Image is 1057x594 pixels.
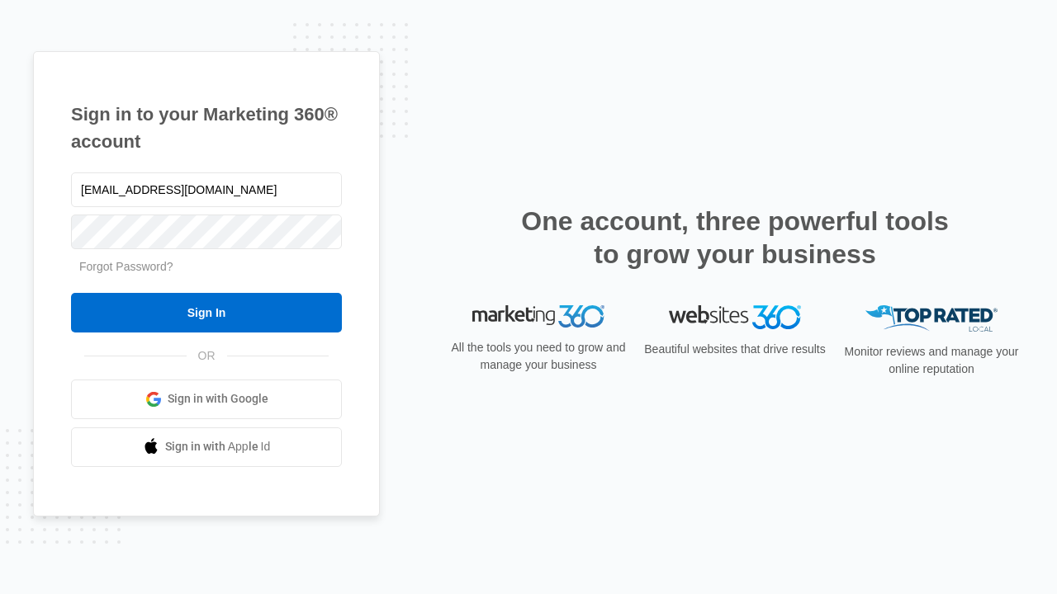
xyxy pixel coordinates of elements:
[71,172,342,207] input: Email
[71,379,342,419] a: Sign in with Google
[168,390,268,408] span: Sign in with Google
[79,260,173,273] a: Forgot Password?
[165,438,271,455] span: Sign in with Apple Id
[472,305,604,328] img: Marketing 360
[71,427,342,467] a: Sign in with Apple Id
[71,101,342,155] h1: Sign in to your Marketing 360® account
[516,205,954,271] h2: One account, three powerful tools to grow your business
[187,347,227,365] span: OR
[446,339,631,374] p: All the tools you need to grow and manage your business
[839,343,1024,378] p: Monitor reviews and manage your online reputation
[865,305,998,332] img: Top Rated Local
[642,341,827,358] p: Beautiful websites that drive results
[669,305,801,329] img: Websites 360
[71,293,342,332] input: Sign In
